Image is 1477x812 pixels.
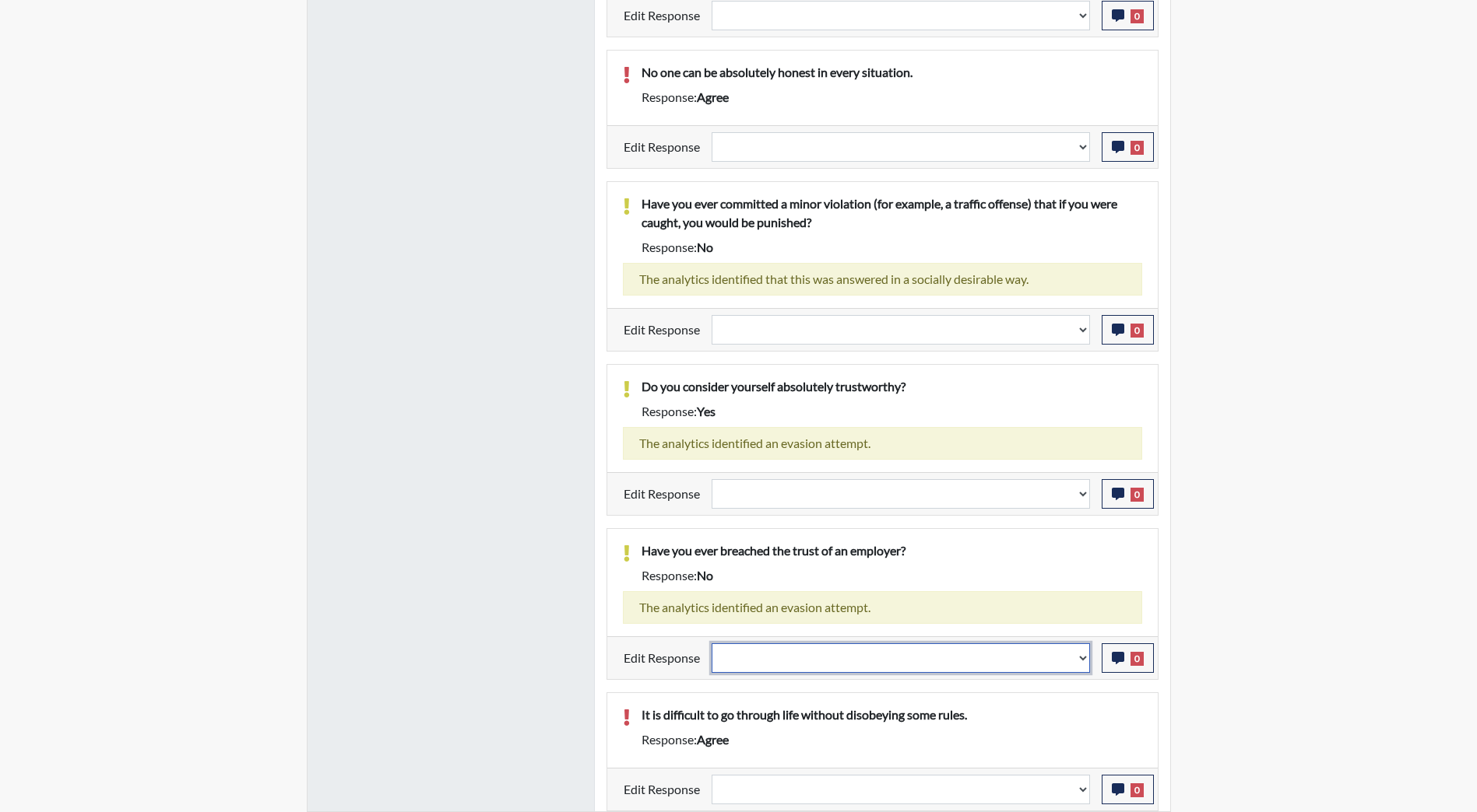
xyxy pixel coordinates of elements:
span: 0 [1131,324,1144,338]
button: 0 [1102,1,1154,30]
div: Update the test taker's response, the change might impact the score [700,315,1102,345]
button: 0 [1102,132,1154,162]
span: 0 [1131,488,1144,502]
p: It is difficult to go through life without disobeying some rules. [642,705,1142,724]
span: yes [697,404,716,418]
span: agree [697,732,729,747]
label: Edit Response [624,643,700,673]
span: 0 [1131,141,1144,155]
div: Update the test taker's response, the change might impact the score [700,643,1102,673]
div: Update the test taker's response, the change might impact the score [700,132,1102,162]
div: Response: [630,730,1154,749]
div: The analytics identified that this was answered in a socially desirable way. [623,263,1142,296]
div: The analytics identified an evasion attempt. [623,427,1142,460]
span: agree [697,89,729,104]
p: No one can be absolutely honest in every situation. [642,63,1142,82]
span: no [697,568,713,583]
span: 0 [1131,9,1144,23]
span: no [697,240,713,254]
div: Update the test taker's response, the change might impact the score [700,1,1102,30]
button: 0 [1102,479,1154,509]
div: Update the test taker's response, the change might impact the score [700,775,1102,804]
button: 0 [1102,315,1154,345]
span: 0 [1131,783,1144,797]
p: Have you ever committed a minor violation (for example, a traffic offense) that if you were caugh... [642,194,1142,232]
p: Do you consider yourself absolutely trustworthy? [642,377,1142,396]
div: Response: [630,402,1154,421]
div: Response: [630,88,1154,107]
p: Have you ever breached the trust of an employer? [642,541,1142,560]
label: Edit Response [624,315,700,345]
div: Response: [630,238,1154,257]
div: Response: [630,566,1154,585]
div: The analytics identified an evasion attempt. [623,591,1142,624]
span: 0 [1131,652,1144,666]
label: Edit Response [624,1,700,30]
label: Edit Response [624,479,700,509]
div: Update the test taker's response, the change might impact the score [700,479,1102,509]
label: Edit Response [624,775,700,804]
button: 0 [1102,775,1154,804]
label: Edit Response [624,132,700,162]
button: 0 [1102,643,1154,673]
